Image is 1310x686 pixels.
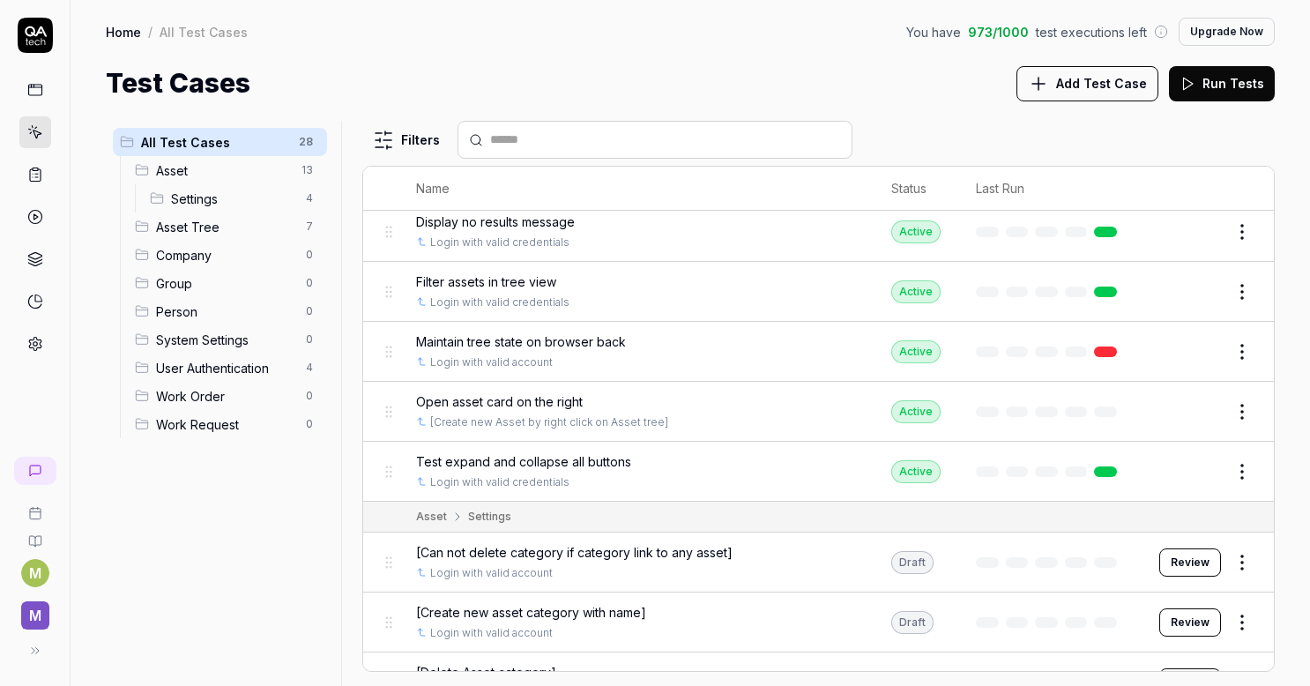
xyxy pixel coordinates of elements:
[891,551,934,574] div: Draft
[363,202,1274,262] tr: Display no results messageLogin with valid credentialsActive
[1169,66,1275,101] button: Run Tests
[891,280,941,303] div: Active
[299,244,320,265] span: 0
[148,23,153,41] div: /
[156,387,295,406] span: Work Order
[156,302,295,321] span: Person
[906,23,961,41] span: You have
[128,325,327,354] div: Drag to reorderSystem Settings0
[299,329,320,350] span: 0
[891,340,941,363] div: Active
[1056,74,1147,93] span: Add Test Case
[1179,18,1275,46] button: Upgrade Now
[7,520,63,548] a: Documentation
[430,414,668,430] a: [Create new Asset by right click on Asset tree]
[363,533,1274,593] tr: [Can not delete category if category link to any asset]Login with valid accountDraftReview
[416,332,626,351] span: Maintain tree state on browser back
[128,269,327,297] div: Drag to reorderGroup0
[299,216,320,237] span: 7
[156,331,295,349] span: System Settings
[128,156,327,184] div: Drag to reorderAsset13
[430,354,553,370] a: Login with valid account
[891,460,941,483] div: Active
[416,663,556,682] span: [Delete Asset category]
[968,23,1029,41] span: 973 / 1000
[430,565,553,581] a: Login with valid account
[128,241,327,269] div: Drag to reorderCompany0
[958,167,1142,211] th: Last Run
[362,123,450,158] button: Filters
[430,295,569,310] a: Login with valid credentials
[156,359,295,377] span: User Authentication
[299,301,320,322] span: 0
[1159,608,1221,637] button: Review
[363,593,1274,652] tr: [Create new asset category with name]Login with valid accountDraftReview
[106,63,250,103] h1: Test Cases
[128,213,327,241] div: Drag to reorderAsset Tree7
[21,559,49,587] button: M
[1159,548,1221,577] button: Review
[430,625,553,641] a: Login with valid account
[468,509,511,525] div: Settings
[21,601,49,630] span: M
[156,218,295,236] span: Asset Tree
[1016,66,1158,101] button: Add Test Case
[891,611,934,634] div: Draft
[416,213,575,231] span: Display no results message
[430,235,569,250] a: Login with valid credentials
[416,603,646,622] span: [Create new asset category with name]
[874,167,958,211] th: Status
[156,161,291,180] span: Asset
[128,382,327,410] div: Drag to reorderWork Order0
[143,184,327,213] div: Drag to reorderSettings4
[299,414,320,435] span: 0
[416,509,447,525] div: Asset
[416,452,631,471] span: Test expand and collapse all buttons
[299,272,320,294] span: 0
[363,262,1274,322] tr: Filter assets in tree viewLogin with valid credentialsActive
[363,382,1274,442] tr: Open asset card on the right[Create new Asset by right click on Asset tree]Active
[1036,23,1147,41] span: test executions left
[891,400,941,423] div: Active
[416,272,556,291] span: Filter assets in tree view
[128,354,327,382] div: Drag to reorderUser Authentication4
[416,392,583,411] span: Open asset card on the right
[156,246,295,265] span: Company
[292,131,320,153] span: 28
[430,474,569,490] a: Login with valid credentials
[128,297,327,325] div: Drag to reorderPerson0
[299,385,320,406] span: 0
[294,160,320,181] span: 13
[891,220,941,243] div: Active
[160,23,248,41] div: All Test Cases
[128,410,327,438] div: Drag to reorderWork Request0
[14,457,56,485] a: New conversation
[398,167,874,211] th: Name
[141,133,288,152] span: All Test Cases
[416,543,733,562] span: [Can not delete category if category link to any asset]
[171,190,295,208] span: Settings
[363,322,1274,382] tr: Maintain tree state on browser backLogin with valid accountActive
[7,587,63,633] button: M
[299,188,320,209] span: 4
[156,274,295,293] span: Group
[106,23,141,41] a: Home
[7,492,63,520] a: Book a call with us
[363,442,1274,502] tr: Test expand and collapse all buttonsLogin with valid credentialsActive
[299,357,320,378] span: 4
[156,415,295,434] span: Work Request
